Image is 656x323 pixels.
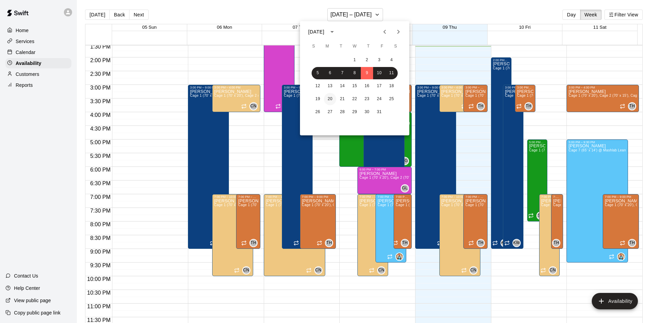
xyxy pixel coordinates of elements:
[312,93,324,105] button: 19
[378,25,392,39] button: Previous month
[312,80,324,92] button: 12
[385,93,398,105] button: 25
[361,67,373,79] button: 9
[308,28,324,36] div: [DATE]
[348,106,361,118] button: 29
[336,106,348,118] button: 28
[361,93,373,105] button: 23
[324,106,336,118] button: 27
[392,25,405,39] button: Next month
[362,40,374,53] span: Thursday
[312,106,324,118] button: 26
[373,67,385,79] button: 10
[385,54,398,66] button: 4
[324,93,336,105] button: 20
[335,40,347,53] span: Tuesday
[376,40,388,53] span: Friday
[385,67,398,79] button: 11
[373,106,385,118] button: 31
[324,67,336,79] button: 6
[348,40,361,53] span: Wednesday
[373,54,385,66] button: 3
[385,80,398,92] button: 18
[361,106,373,118] button: 30
[336,67,348,79] button: 7
[324,80,336,92] button: 13
[348,93,361,105] button: 22
[336,80,348,92] button: 14
[373,80,385,92] button: 17
[361,80,373,92] button: 16
[348,67,361,79] button: 8
[348,54,361,66] button: 1
[361,54,373,66] button: 2
[326,26,338,38] button: calendar view is open, switch to year view
[321,40,333,53] span: Monday
[389,40,402,53] span: Saturday
[336,93,348,105] button: 21
[373,93,385,105] button: 24
[307,40,320,53] span: Sunday
[348,80,361,92] button: 15
[312,67,324,79] button: 5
